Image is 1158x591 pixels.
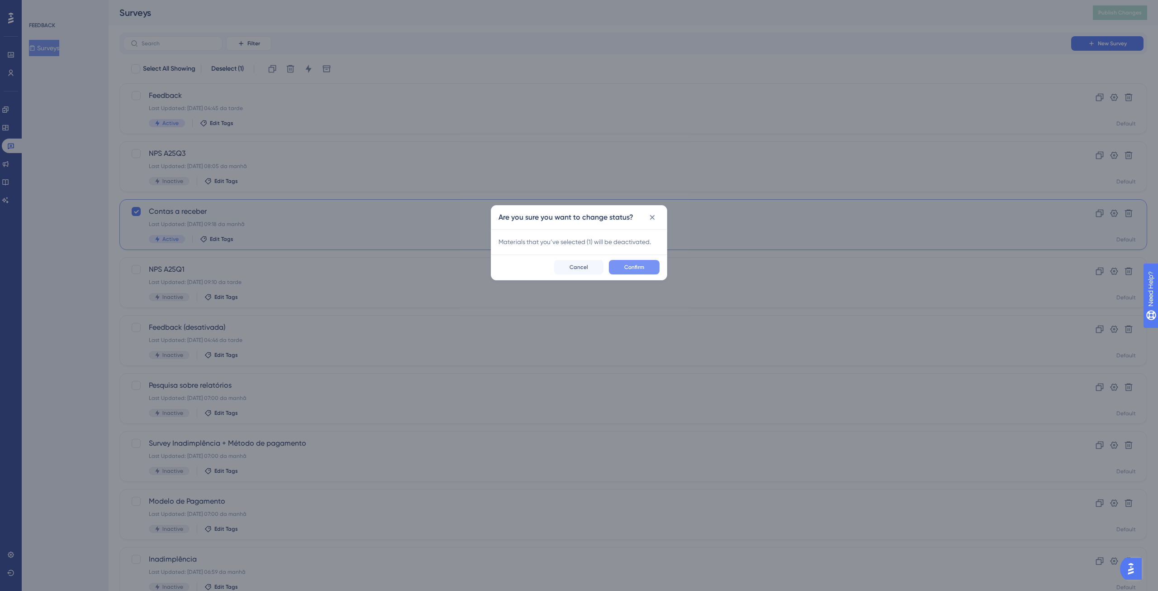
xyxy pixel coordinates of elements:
span: Materials that you’ve selected ( 1 ) will be de activated. [498,238,651,245]
span: Need Help? [21,2,57,13]
span: Confirm [624,264,644,271]
h2: Are you sure you want to change status? [498,212,633,223]
span: Cancel [570,264,588,271]
iframe: UserGuiding AI Assistant Launcher [1120,555,1147,582]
